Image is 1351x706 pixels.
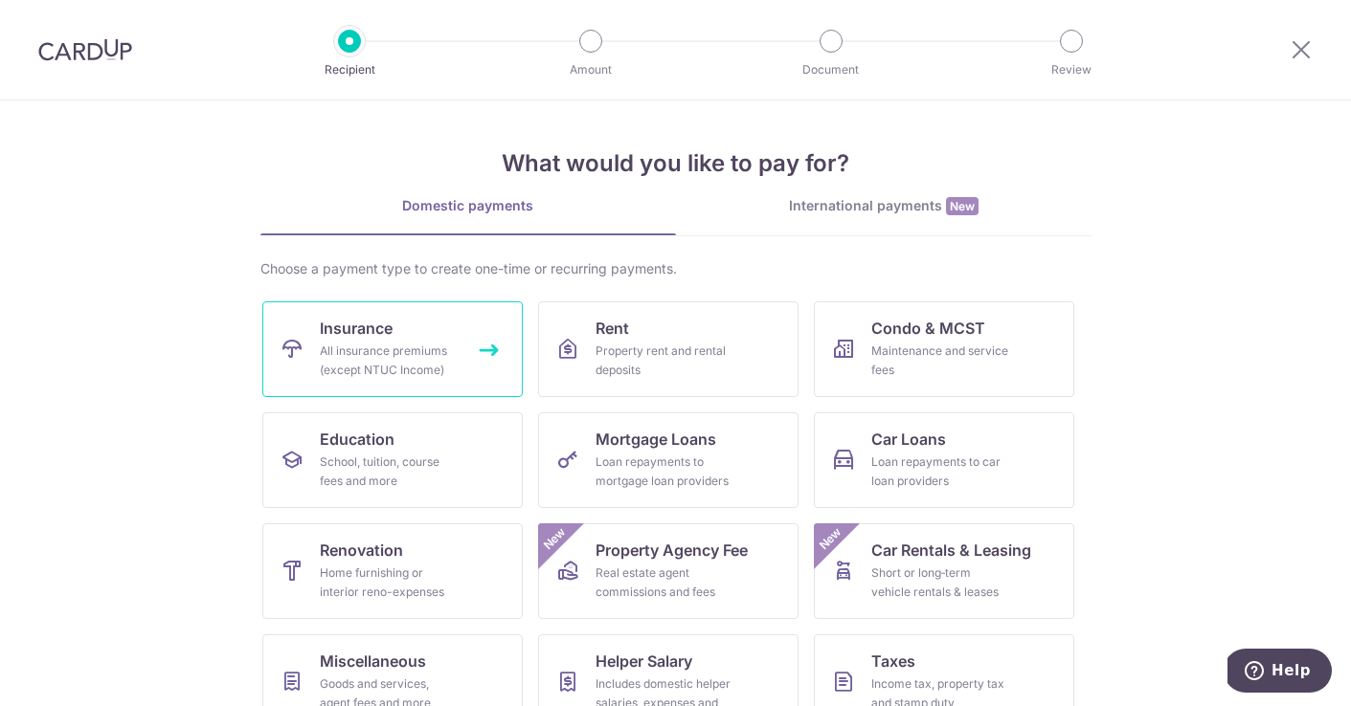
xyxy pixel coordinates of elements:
[871,563,1009,602] div: Short or long‑term vehicle rentals & leases
[38,38,132,61] img: CardUp
[320,539,403,562] span: Renovation
[871,342,1009,380] div: Maintenance and service fees
[596,317,629,340] span: Rent
[946,197,979,215] span: New
[260,259,1092,278] div: Choose a payment type to create one-time or recurring payments.
[262,412,523,508] a: EducationSchool, tuition, course fees and more
[596,650,692,673] span: Helper Salary
[260,196,676,215] div: Domestic payments
[320,342,458,380] div: All insurance premiums (except NTUC Income)
[871,452,1009,491] div: Loan repayments to car loan providers
[871,539,1031,562] span: Car Rentals & Leasing
[538,412,799,508] a: Mortgage LoansLoan repayments to mortgage loan providers
[596,539,748,562] span: Property Agency Fee
[520,60,662,79] p: Amount
[1001,60,1142,79] p: Review
[814,523,1074,619] a: Car Rentals & LeasingShort or long‑term vehicle rentals & leasesNew
[320,563,458,602] div: Home furnishing or interior reno-expenses
[596,342,733,380] div: Property rent and rental deposits
[262,523,523,619] a: RenovationHome furnishing or interior reno-expenses
[320,650,426,673] span: Miscellaneous
[814,301,1074,397] a: Condo & MCSTMaintenance and service fees
[320,317,393,340] span: Insurance
[538,523,799,619] a: Property Agency FeeReal estate agent commissions and feesNew
[260,146,1092,181] h4: What would you like to pay for?
[596,428,716,451] span: Mortgage Loans
[871,650,915,673] span: Taxes
[320,452,458,491] div: School, tuition, course fees and more
[538,523,570,555] span: New
[262,301,523,397] a: InsuranceAll insurance premiums (except NTUC Income)
[760,60,902,79] p: Document
[676,196,1092,216] div: International payments
[814,412,1074,508] a: Car LoansLoan repayments to car loan providers
[1227,649,1332,696] iframe: Opens a widget where you can find more information
[596,563,733,602] div: Real estate agent commissions and fees
[871,428,946,451] span: Car Loans
[538,301,799,397] a: RentProperty rent and rental deposits
[814,523,845,555] span: New
[871,317,985,340] span: Condo & MCST
[320,428,394,451] span: Education
[596,452,733,491] div: Loan repayments to mortgage loan providers
[279,60,420,79] p: Recipient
